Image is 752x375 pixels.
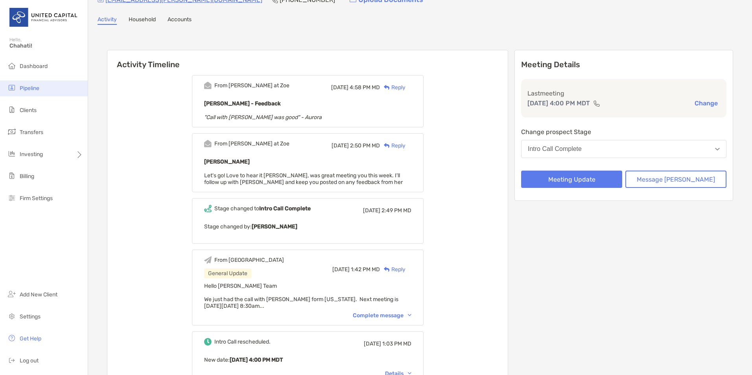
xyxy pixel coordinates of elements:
[204,283,398,309] span: Hello [PERSON_NAME] Team We just had the call with [PERSON_NAME] form [US_STATE]. Next meeting is...
[384,267,390,272] img: Reply icon
[384,85,390,90] img: Reply icon
[380,265,405,274] div: Reply
[214,140,289,147] div: From [PERSON_NAME] at Zoe
[204,205,212,212] img: Event icon
[230,357,283,363] b: [DATE] 4:00 PM MDT
[204,256,212,264] img: Event icon
[20,129,43,136] span: Transfers
[364,340,381,347] span: [DATE]
[204,140,212,147] img: Event icon
[204,355,411,365] p: New date :
[214,338,271,345] div: Intro Call rescheduled.
[20,335,41,342] span: Get Help
[20,195,53,202] span: Firm Settings
[363,207,380,214] span: [DATE]
[7,333,17,343] img: get-help icon
[351,266,380,273] span: 1:42 PM MD
[332,142,349,149] span: [DATE]
[527,98,590,108] p: [DATE] 4:00 PM MDT
[528,145,582,153] div: Intro Call Complete
[214,257,284,263] div: From [GEOGRAPHIC_DATA]
[521,140,726,158] button: Intro Call Complete
[20,173,34,180] span: Billing
[204,172,403,186] span: Let's go! Love to hear it [PERSON_NAME], was great meeting you this week. I'll follow up with [PE...
[204,158,250,165] b: [PERSON_NAME]
[521,127,726,137] p: Change prospect Stage
[20,107,37,114] span: Clients
[107,50,508,69] h6: Activity Timeline
[692,99,720,107] button: Change
[353,312,411,319] div: Complete message
[384,143,390,148] img: Reply icon
[382,207,411,214] span: 2:49 PM MD
[7,83,17,92] img: pipeline icon
[9,42,83,49] span: Chahati!
[593,100,600,107] img: communication type
[7,149,17,158] img: investing icon
[527,88,720,98] p: Last meeting
[259,205,311,212] b: Intro Call Complete
[408,314,411,316] img: Chevron icon
[20,291,57,298] span: Add New Client
[204,100,281,107] b: [PERSON_NAME] - Feedback
[20,151,43,158] span: Investing
[204,82,212,89] img: Event icon
[332,266,350,273] span: [DATE]
[9,3,78,31] img: United Capital Logo
[380,83,405,92] div: Reply
[98,16,117,25] a: Activity
[168,16,192,25] a: Accounts
[7,171,17,180] img: billing icon
[7,127,17,136] img: transfers icon
[331,84,348,91] span: [DATE]
[20,313,41,320] span: Settings
[20,63,48,70] span: Dashboard
[7,311,17,321] img: settings icon
[408,372,411,375] img: Chevron icon
[380,142,405,150] div: Reply
[129,16,156,25] a: Household
[204,268,251,278] div: General Update
[7,355,17,365] img: logout icon
[382,340,411,347] span: 1:03 PM MD
[715,148,720,151] img: Open dropdown arrow
[252,223,297,230] b: [PERSON_NAME]
[20,85,39,92] span: Pipeline
[7,61,17,70] img: dashboard icon
[350,84,380,91] span: 4:58 PM MD
[204,222,411,232] p: Stage changed by:
[7,193,17,202] img: firm-settings icon
[20,357,39,364] span: Log out
[521,171,622,188] button: Meeting Update
[521,60,726,70] p: Meeting Details
[350,142,380,149] span: 2:50 PM MD
[204,114,322,121] em: "Call with [PERSON_NAME] was good" - Aurora
[204,338,212,346] img: Event icon
[214,205,311,212] div: Stage changed to
[214,82,289,89] div: From [PERSON_NAME] at Zoe
[7,105,17,114] img: clients icon
[7,289,17,299] img: add_new_client icon
[625,171,726,188] button: Message [PERSON_NAME]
